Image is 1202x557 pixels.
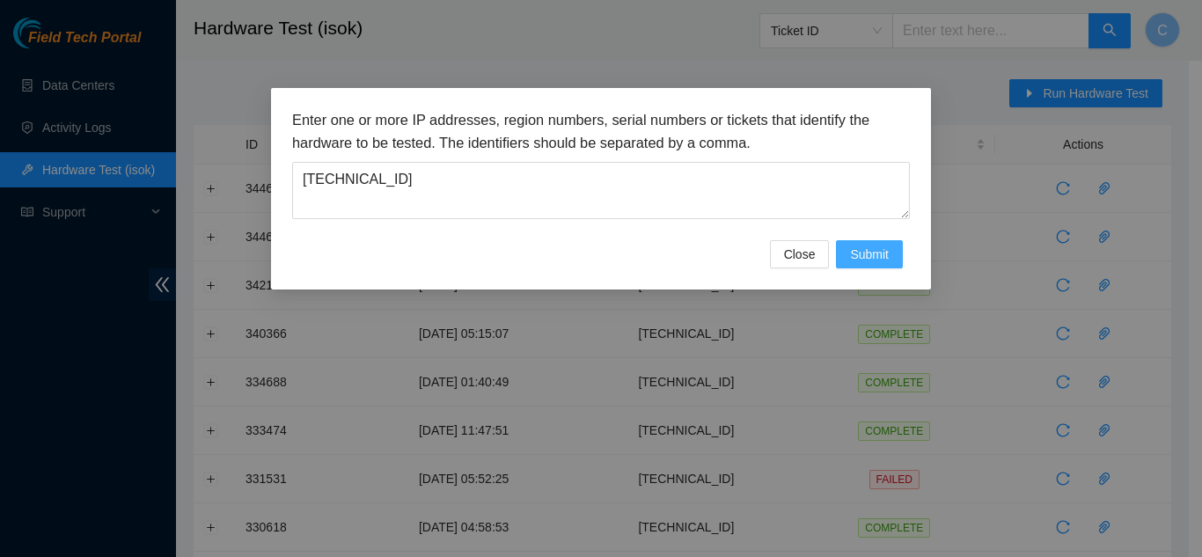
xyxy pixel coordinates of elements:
[784,245,816,264] span: Close
[770,240,830,268] button: Close
[292,162,910,219] textarea: [TECHNICAL_ID]
[850,245,889,264] span: Submit
[836,240,903,268] button: Submit
[292,109,910,154] h3: Enter one or more IP addresses, region numbers, serial numbers or tickets that identify the hardw...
